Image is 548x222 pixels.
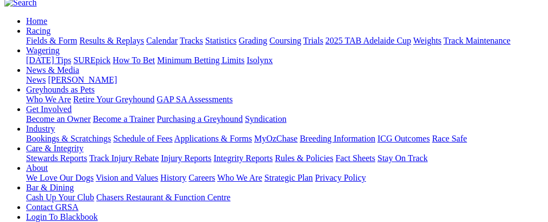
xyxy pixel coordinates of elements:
[157,55,244,65] a: Minimum Betting Limits
[96,173,158,182] a: Vision and Values
[26,104,72,114] a: Get Involved
[26,36,77,45] a: Fields & Form
[413,36,442,45] a: Weights
[89,153,159,163] a: Track Injury Rebate
[26,193,94,202] a: Cash Up Your Club
[26,114,91,124] a: Become an Owner
[26,134,111,143] a: Bookings & Scratchings
[26,124,55,133] a: Industry
[73,95,155,104] a: Retire Your Greyhound
[247,55,273,65] a: Isolynx
[26,95,71,104] a: Who We Are
[26,55,544,65] div: Wagering
[26,202,78,212] a: Contact GRSA
[26,46,60,55] a: Wagering
[73,55,110,65] a: SUREpick
[79,36,144,45] a: Results & Replays
[213,153,273,163] a: Integrity Reports
[26,16,47,26] a: Home
[377,153,427,163] a: Stay On Track
[48,75,117,84] a: [PERSON_NAME]
[377,134,430,143] a: ICG Outcomes
[275,153,333,163] a: Rules & Policies
[157,95,233,104] a: GAP SA Assessments
[188,173,215,182] a: Careers
[26,55,71,65] a: [DATE] Tips
[26,134,544,144] div: Industry
[239,36,267,45] a: Grading
[26,193,544,202] div: Bar & Dining
[336,153,375,163] a: Fact Sheets
[180,36,203,45] a: Tracks
[26,26,51,35] a: Racing
[157,114,243,124] a: Purchasing a Greyhound
[26,75,46,84] a: News
[26,85,95,94] a: Greyhounds as Pets
[146,36,178,45] a: Calendar
[26,36,544,46] div: Racing
[26,173,544,183] div: About
[245,114,286,124] a: Syndication
[264,173,313,182] a: Strategic Plan
[26,212,98,221] a: Login To Blackbook
[174,134,252,143] a: Applications & Forms
[113,55,155,65] a: How To Bet
[26,163,48,172] a: About
[26,173,93,182] a: We Love Our Dogs
[26,183,74,192] a: Bar & Dining
[160,173,186,182] a: History
[93,114,155,124] a: Become a Trainer
[315,173,366,182] a: Privacy Policy
[303,36,323,45] a: Trials
[96,193,230,202] a: Chasers Restaurant & Function Centre
[205,36,237,45] a: Statistics
[26,153,544,163] div: Care & Integrity
[254,134,298,143] a: MyOzChase
[26,65,79,75] a: News & Media
[432,134,467,143] a: Race Safe
[325,36,411,45] a: 2025 TAB Adelaide Cup
[26,75,544,85] div: News & Media
[161,153,211,163] a: Injury Reports
[26,95,544,104] div: Greyhounds as Pets
[26,153,87,163] a: Stewards Reports
[26,114,544,124] div: Get Involved
[217,173,262,182] a: Who We Are
[300,134,375,143] a: Breeding Information
[269,36,301,45] a: Coursing
[444,36,511,45] a: Track Maintenance
[113,134,172,143] a: Schedule of Fees
[26,144,84,153] a: Care & Integrity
